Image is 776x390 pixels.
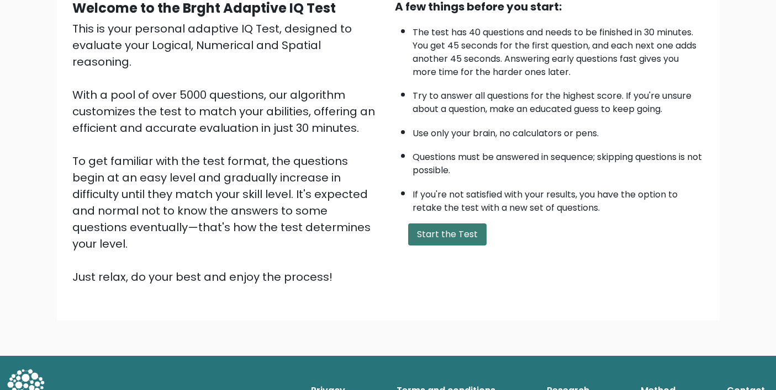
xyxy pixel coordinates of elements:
[413,183,704,215] li: If you're not satisfied with your results, you have the option to retake the test with a new set ...
[413,20,704,79] li: The test has 40 questions and needs to be finished in 30 minutes. You get 45 seconds for the firs...
[413,121,704,140] li: Use only your brain, no calculators or pens.
[408,223,487,245] button: Start the Test
[413,145,704,177] li: Questions must be answered in sequence; skipping questions is not possible.
[413,84,704,116] li: Try to answer all questions for the highest score. If you're unsure about a question, make an edu...
[72,20,382,285] div: This is your personal adaptive IQ Test, designed to evaluate your Logical, Numerical and Spatial ...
